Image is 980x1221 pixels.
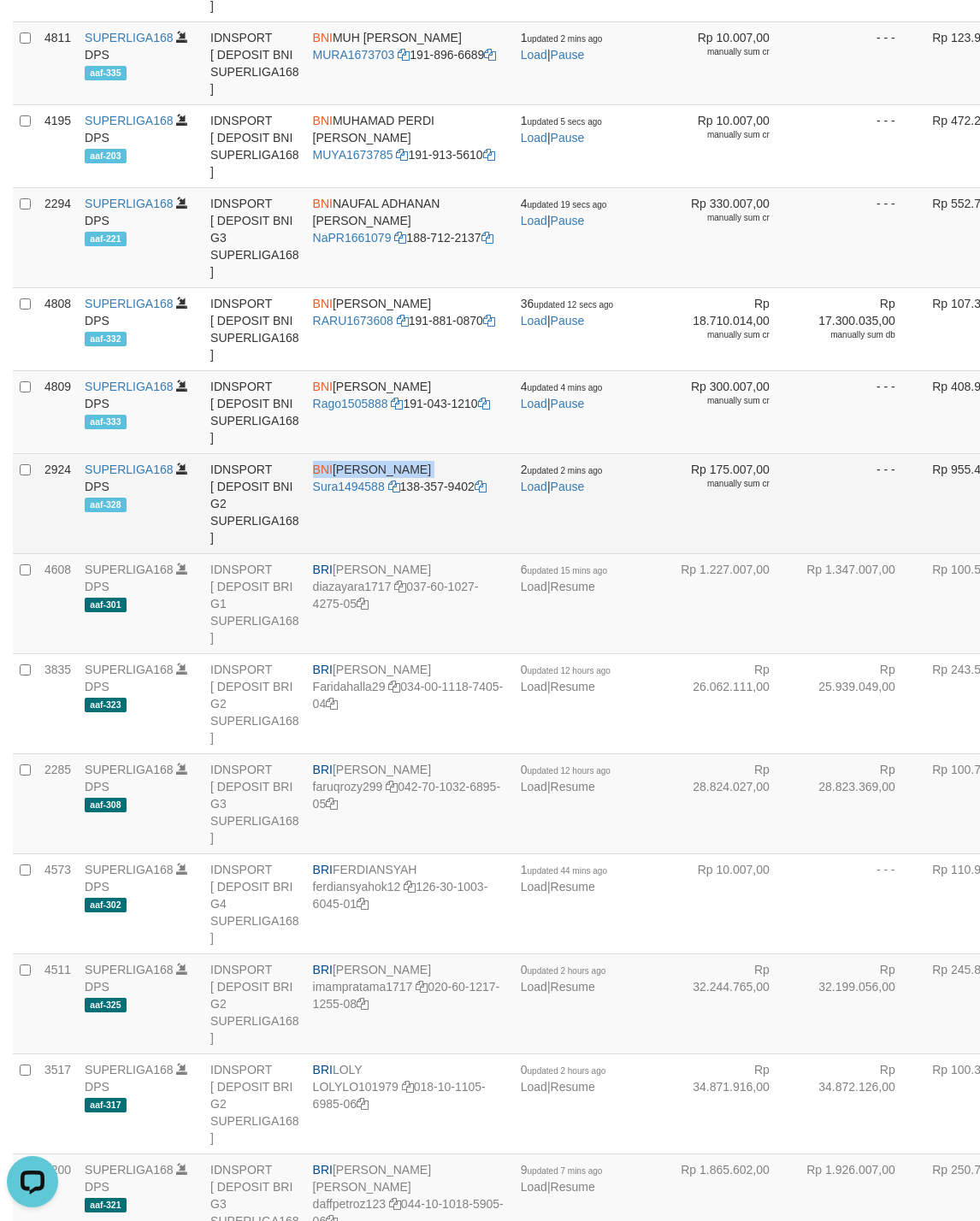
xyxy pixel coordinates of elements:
a: LOLYLO101979 [313,1080,398,1094]
td: Rp 28.824.027,00 [670,753,795,853]
span: | [521,1163,603,1194]
td: DPS [78,1053,204,1153]
span: updated 4 mins ago [528,383,603,392]
a: SUPERLIGA168 [85,963,174,976]
a: MURA1673703 [313,48,395,62]
a: Copy LOLYLO101979 to clipboard [402,1080,414,1094]
td: DPS [78,953,204,1053]
a: Faridahalla29 [313,680,386,693]
a: Pause [551,397,585,410]
td: 3517 [38,1053,78,1153]
td: - - - [795,104,921,187]
span: BRI [313,663,333,676]
td: - - - [795,853,921,953]
td: Rp 1.227.007,00 [670,553,795,653]
a: NaPR1661079 [313,231,392,245]
a: Copy Sura1494588 to clipboard [388,480,400,493]
td: 4811 [38,21,78,104]
span: | [521,863,607,894]
td: 4808 [38,287,78,370]
td: Rp 32.199.056,00 [795,953,921,1053]
a: Load [521,48,547,62]
span: BRI [313,863,333,876]
td: - - - [795,187,921,287]
a: Copy ferdiansyahok12 to clipboard [404,880,416,894]
span: updated 12 hours ago [528,666,611,675]
span: 4 [521,197,607,210]
span: BNI [313,114,333,127]
span: | [521,197,607,227]
a: daffpetroz123 [313,1197,386,1211]
a: Load [521,680,547,693]
span: 1 [521,31,603,44]
a: Resume [551,680,595,693]
span: BNI [313,463,333,476]
a: Pause [551,480,585,493]
span: BNI [313,31,333,44]
a: SUPERLIGA168 [85,463,174,476]
td: Rp 18.710.014,00 [670,287,795,370]
span: aaf-317 [85,1098,127,1112]
a: Copy 042701032689505 to clipboard [326,797,338,811]
a: Pause [551,48,585,62]
span: BNI [313,380,333,393]
a: Load [521,580,547,593]
a: Copy 1887122137 to clipboard [481,231,493,245]
a: Load [521,1180,547,1194]
td: LOLY 018-10-1105-6985-06 [306,1053,514,1153]
span: BRI [313,963,333,976]
span: 4 [521,380,603,393]
span: 1 [521,863,607,876]
td: Rp 28.823.369,00 [795,753,921,853]
td: Rp 10.007,00 [670,853,795,953]
span: | [521,663,611,693]
span: aaf-335 [85,66,127,80]
a: Copy faruqrozy299 to clipboard [386,780,398,793]
span: updated 12 secs ago [534,300,613,310]
span: | [521,114,602,145]
a: Sura1494588 [313,480,385,493]
span: 0 [521,763,611,776]
td: Rp 300.007,00 [670,370,795,453]
a: Copy 1918966689 to clipboard [484,48,496,62]
a: Copy MURA1673703 to clipboard [398,48,410,62]
td: DPS [78,370,204,453]
a: Copy diazayara1717 to clipboard [394,580,406,593]
a: Copy 034001118740504 to clipboard [326,697,338,711]
a: Copy 1918810870 to clipboard [483,314,495,327]
td: IDNSPORT [ DEPOSIT BNI SUPERLIGA168 ] [204,287,306,370]
td: Rp 10.007,00 [670,104,795,187]
a: Pause [551,314,585,327]
span: | [521,297,613,327]
a: Resume [551,1080,595,1094]
td: MUHAMAD PERDI [PERSON_NAME] 191-913-5610 [306,104,514,187]
td: Rp 32.244.765,00 [670,953,795,1053]
td: DPS [78,553,204,653]
a: SUPERLIGA168 [85,380,174,393]
span: BRI [313,1063,333,1076]
td: - - - [795,21,921,104]
span: | [521,380,603,410]
a: Resume [551,780,595,793]
td: 4608 [38,553,78,653]
span: aaf-333 [85,415,127,429]
td: 4511 [38,953,78,1053]
span: 36 [521,297,613,310]
span: updated 44 mins ago [528,866,607,876]
span: updated 15 mins ago [528,566,607,575]
td: 4195 [38,104,78,187]
div: manually sum cr [676,395,770,407]
a: SUPERLIGA168 [85,197,174,210]
td: 2285 [38,753,78,853]
span: 0 [521,963,606,976]
a: Copy 1910431210 to clipboard [478,397,490,410]
td: IDNSPORT [ DEPOSIT BNI SUPERLIGA168 ] [204,21,306,104]
td: FERDIANSYAH 126-30-1003-6045-01 [306,853,514,953]
a: Copy MUYA1673785 to clipboard [396,148,408,162]
a: RARU1673608 [313,314,393,327]
span: updated 2 hours ago [528,1066,606,1076]
td: DPS [78,21,204,104]
a: faruqrozy299 [313,780,383,793]
div: manually sum cr [676,46,770,58]
td: DPS [78,453,204,553]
